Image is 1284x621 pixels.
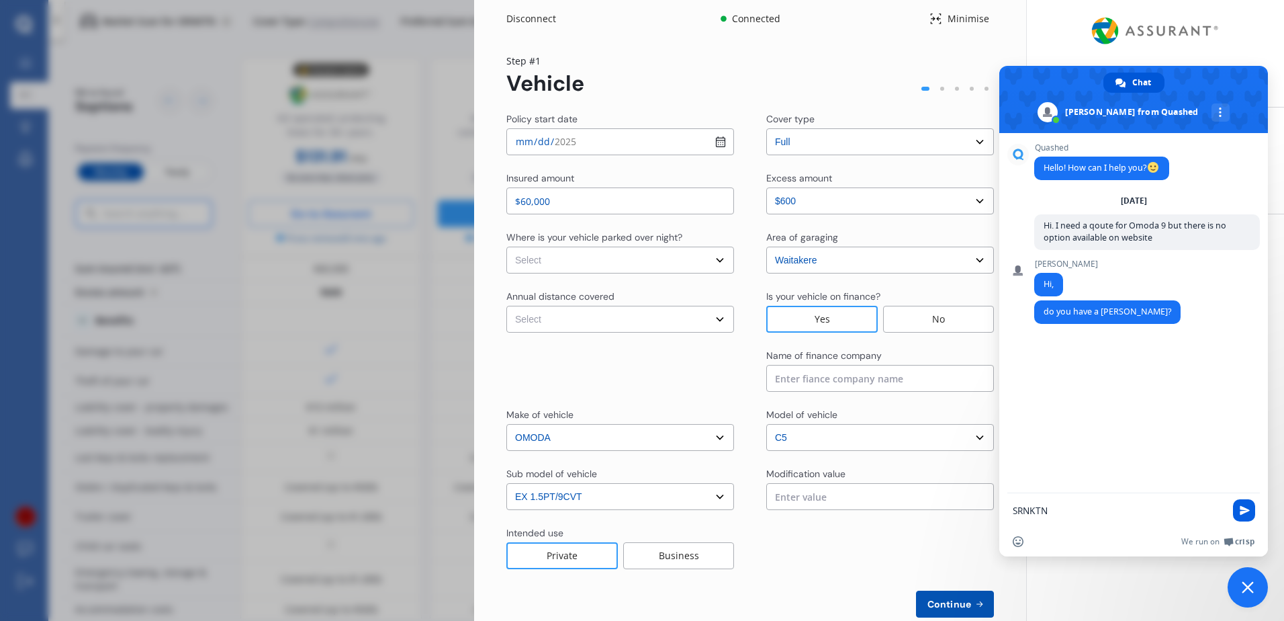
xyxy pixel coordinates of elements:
[1181,536,1254,547] a: We run onCrisp
[506,467,597,481] div: Sub model of vehicle
[766,306,878,333] div: Yes
[942,12,994,26] div: Minimise
[506,231,682,244] div: Where is your vehicle parked over night?
[766,467,845,481] div: Modification value
[506,71,584,96] div: Vehicle
[1013,505,1225,517] textarea: Compose your message...
[506,112,578,126] div: Policy start date
[1044,278,1054,290] span: Hi,
[1233,499,1255,522] span: Send
[766,231,838,244] div: Area of garaging
[916,591,994,618] button: Continue
[506,54,584,68] div: Step # 1
[729,12,782,26] div: Connected
[1132,73,1151,93] span: Chat
[766,112,815,126] div: Cover type
[925,599,974,610] span: Continue
[1103,73,1164,93] div: Chat
[1211,103,1230,122] div: More channels
[506,188,734,214] input: Enter insured amount
[1181,536,1220,547] span: We run on
[1034,259,1098,269] span: [PERSON_NAME]
[766,408,837,421] div: Model of vehicle
[506,290,614,303] div: Annual distance covered
[506,408,574,421] div: Make of vehicle
[506,542,618,569] div: Private
[766,365,994,392] input: Enter fiance company name
[506,128,734,155] input: dd / mm / yyyy
[623,542,734,569] div: Business
[1121,197,1147,205] div: [DATE]
[1044,162,1160,173] span: Hello! How can I help you?
[506,526,563,540] div: Intended use
[1044,306,1171,317] span: do you have a [PERSON_NAME]?
[1044,220,1226,243] span: Hi. I need a qoute for Omoda 9 but there is no option available on website
[1088,5,1223,56] img: Assurant.png
[1228,567,1268,608] div: Close chat
[1013,536,1023,547] span: Insert an emoji
[766,483,994,510] input: Enter value
[766,171,832,185] div: Excess amount
[883,306,994,333] div: No
[1034,143,1169,153] span: Quashed
[1235,536,1254,547] span: Crisp
[506,171,574,185] div: Insured amount
[766,290,880,303] div: Is your vehicle on finance?
[506,12,571,26] div: Disconnect
[766,349,882,362] div: Name of finance company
